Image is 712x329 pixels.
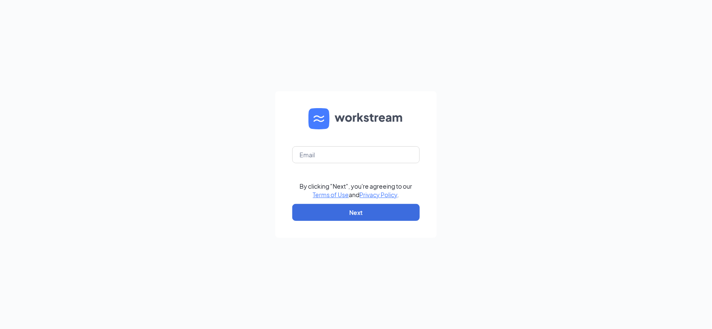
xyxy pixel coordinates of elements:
div: By clicking "Next", you're agreeing to our and . [300,182,413,199]
input: Email [292,146,420,163]
a: Privacy Policy [360,191,398,198]
button: Next [292,204,420,221]
img: WS logo and Workstream text [308,108,404,129]
a: Terms of Use [313,191,349,198]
